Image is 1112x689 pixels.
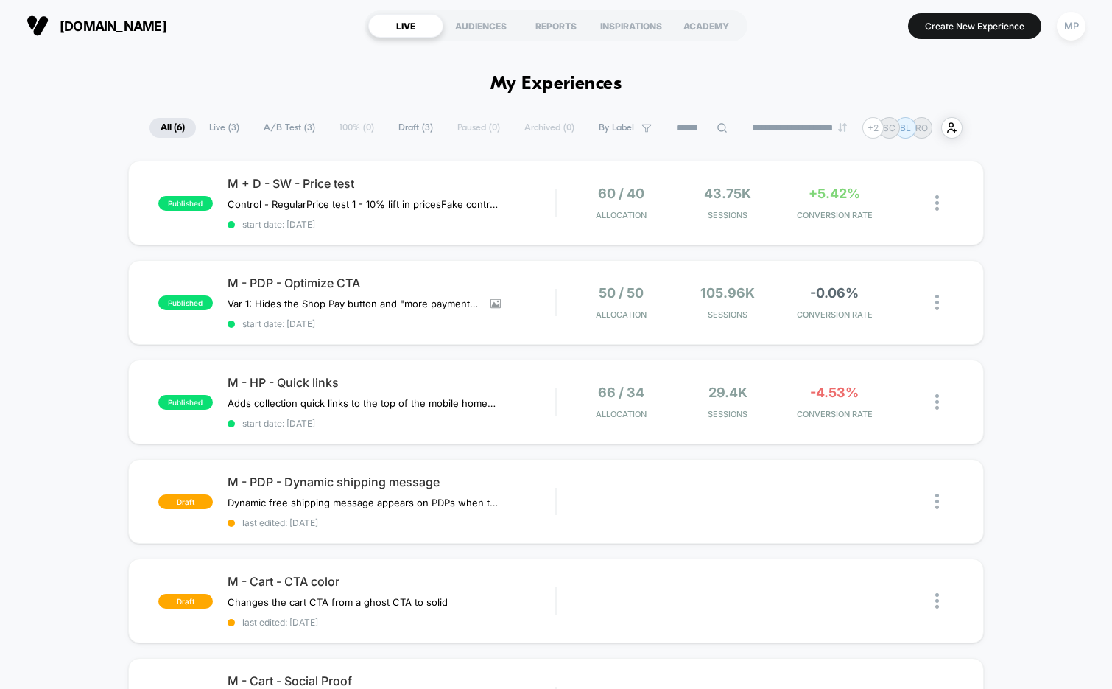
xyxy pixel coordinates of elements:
span: Adds collection quick links to the top of the mobile homepage [228,397,501,409]
img: end [838,123,847,132]
span: 66 / 34 [598,385,644,400]
span: Allocation [596,210,647,220]
p: RO [915,122,928,133]
div: MP [1057,12,1085,41]
span: -0.06% [810,285,859,301]
span: M - Cart - CTA color [228,574,556,589]
span: CONVERSION RATE [785,309,884,320]
span: start date: [DATE] [228,318,556,329]
span: published [158,395,213,410]
span: M - PDP - Dynamic shipping message [228,475,556,489]
img: close [935,593,939,609]
span: Changes the cart CTA from a ghost CTA to solid [228,596,448,608]
span: CONVERSION RATE [785,409,884,419]
span: 105.96k [700,285,755,301]
span: M + D - SW - Price test [228,176,556,191]
img: close [935,394,939,410]
span: Var 1: Hides the Shop Pay button and "more payment options" link on PDPsVar 2: Change the CTA col... [228,298,479,309]
span: start date: [DATE] [228,418,556,429]
span: draft [158,594,213,609]
span: draft [158,494,213,509]
span: last edited: [DATE] [228,617,556,628]
button: [DOMAIN_NAME] [22,14,171,38]
img: Visually logo [27,15,49,37]
p: SC [883,122,895,133]
span: 43.75k [704,186,751,201]
span: By Label [599,122,634,133]
span: [DOMAIN_NAME] [60,18,166,34]
span: All ( 6 ) [149,118,196,138]
h1: My Experiences [490,74,622,95]
span: M - HP - Quick links [228,375,556,390]
img: close [935,195,939,211]
div: LIVE [368,14,443,38]
div: AUDIENCES [443,14,518,38]
span: A/B Test ( 3 ) [253,118,326,138]
span: start date: [DATE] [228,219,556,230]
span: Dynamic free shipping message appears on PDPs when the cart is $50+ [228,497,501,508]
span: Sessions [678,309,778,320]
span: published [158,295,213,310]
span: Sessions [678,210,778,220]
img: close [935,295,939,310]
button: MP [1052,11,1090,41]
span: 60 / 40 [598,186,644,201]
span: published [158,196,213,211]
div: INSPIRATIONS [594,14,669,38]
div: REPORTS [518,14,594,38]
span: Allocation [596,409,647,419]
p: BL [900,122,911,133]
div: + 2 [862,117,884,139]
span: Sessions [678,409,778,419]
span: M - PDP - Optimize CTA [228,276,556,290]
span: Control - RegularPrice test 1 - 10% lift in pricesFake control - Removes upsells in CartPrice tes... [228,198,501,210]
span: Allocation [596,309,647,320]
span: Live ( 3 ) [198,118,250,138]
span: -4.53% [810,385,859,400]
div: ACADEMY [669,14,744,38]
span: 29.4k [708,385,747,400]
span: +5.42% [809,186,860,201]
img: close [935,494,939,509]
span: 50 / 50 [599,285,644,301]
span: CONVERSION RATE [785,210,884,220]
span: M - Cart - Social Proof [228,674,556,688]
button: Create New Experience [908,13,1041,39]
span: last edited: [DATE] [228,517,556,528]
span: Draft ( 3 ) [387,118,444,138]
